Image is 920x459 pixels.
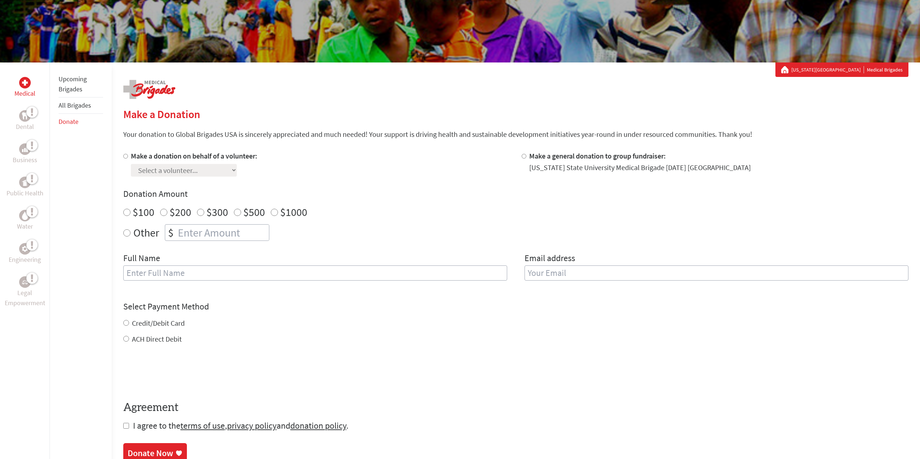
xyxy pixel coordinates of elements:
[19,77,31,88] div: Medical
[165,225,176,241] div: $
[13,143,37,165] a: BusinessBusiness
[19,110,31,122] div: Dental
[123,188,908,200] h4: Donation Amount
[59,101,91,109] a: All Brigades
[123,80,175,99] img: logo-medical.png
[13,155,37,165] p: Business
[9,243,41,265] a: EngineeringEngineering
[16,122,34,132] p: Dental
[131,151,257,160] label: Make a donation on behalf of a volunteer:
[16,110,34,132] a: DentalDental
[529,163,751,173] div: [US_STATE] State University Medical Brigade [DATE] [GEOGRAPHIC_DATA]
[227,420,277,431] a: privacy policy
[133,224,159,241] label: Other
[123,359,233,387] iframe: reCAPTCHA
[9,255,41,265] p: Engineering
[525,265,908,281] input: Your Email
[123,301,908,312] h4: Select Payment Method
[123,265,507,281] input: Enter Full Name
[22,146,28,152] img: Business
[17,221,33,231] p: Water
[128,447,173,459] div: Donate Now
[290,420,346,431] a: donation policy
[14,88,35,99] p: Medical
[17,210,33,231] a: WaterWater
[19,243,31,255] div: Engineering
[59,75,87,93] a: Upcoming Brigades
[22,112,28,119] img: Dental
[133,420,348,431] span: I agree to the , and .
[19,210,31,221] div: Water
[19,177,31,188] div: Public Health
[170,205,191,219] label: $200
[22,211,28,220] img: Water
[19,276,31,288] div: Legal Empowerment
[22,80,28,86] img: Medical
[123,129,908,139] p: Your donation to Global Brigades USA is sincerely appreciated and much needed! Your support is dr...
[206,205,228,219] label: $300
[132,334,182,343] label: ACH Direct Debit
[7,177,43,198] a: Public HealthPublic Health
[22,246,28,252] img: Engineering
[243,205,265,219] label: $500
[133,205,154,219] label: $100
[14,77,35,99] a: MedicalMedical
[781,66,903,73] div: Medical Brigades
[180,420,225,431] a: terms of use
[525,252,575,265] label: Email address
[791,66,864,73] a: [US_STATE][GEOGRAPHIC_DATA]
[132,319,185,328] label: Credit/Debit Card
[176,225,269,241] input: Enter Amount
[7,188,43,198] p: Public Health
[19,143,31,155] div: Business
[123,252,160,265] label: Full Name
[1,276,48,308] a: Legal EmpowermentLegal Empowerment
[529,151,666,160] label: Make a general donation to group fundraiser:
[22,179,28,186] img: Public Health
[123,108,908,121] h2: Make a Donation
[280,205,307,219] label: $1000
[59,114,103,130] li: Donate
[59,117,78,126] a: Donate
[22,280,28,284] img: Legal Empowerment
[1,288,48,308] p: Legal Empowerment
[59,71,103,98] li: Upcoming Brigades
[59,98,103,114] li: All Brigades
[123,401,908,414] h4: Agreement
